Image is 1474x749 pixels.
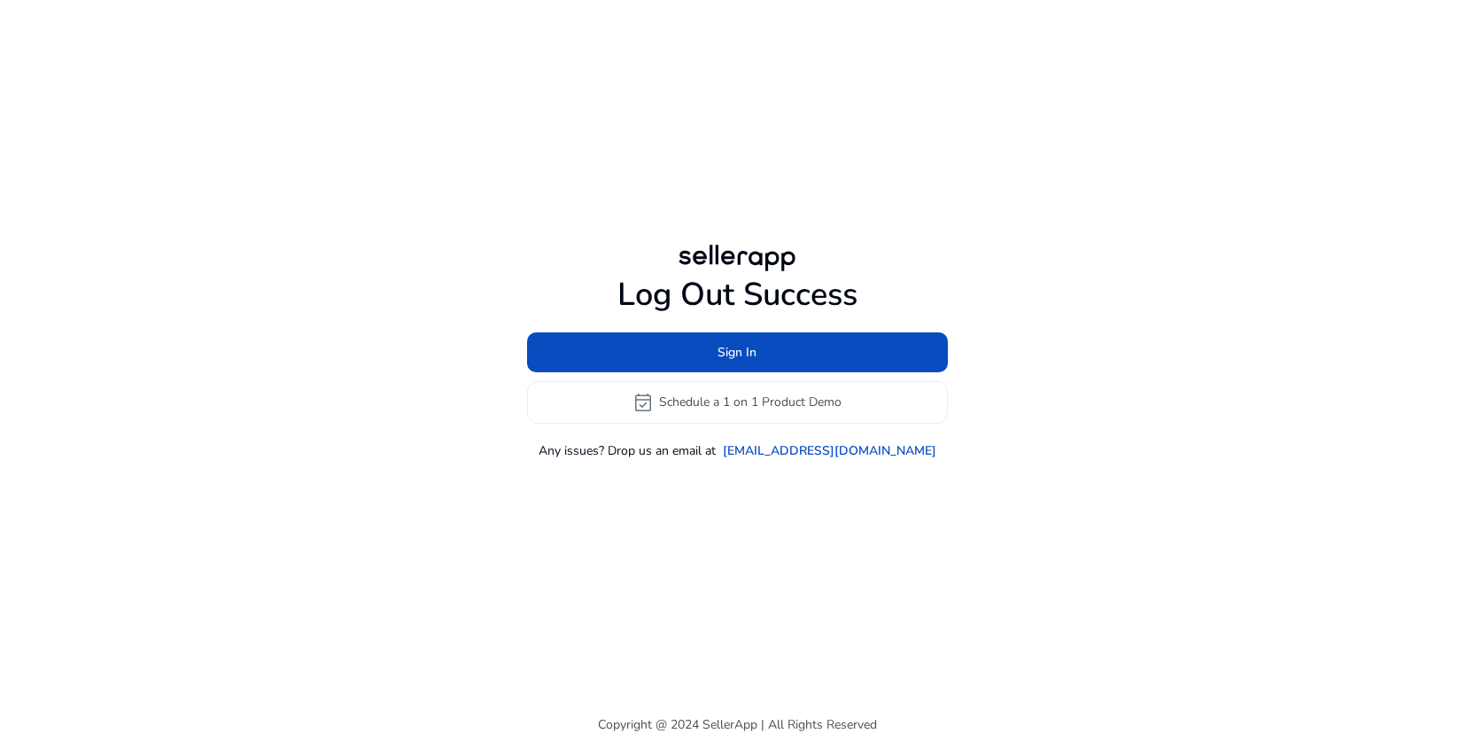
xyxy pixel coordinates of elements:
span: event_available [632,392,654,413]
span: Sign In [718,343,756,362]
p: Any issues? Drop us an email at [539,441,716,460]
button: Sign In [527,332,948,372]
a: [EMAIL_ADDRESS][DOMAIN_NAME] [723,441,936,460]
button: event_availableSchedule a 1 on 1 Product Demo [527,381,948,424]
h1: Log Out Success [527,276,948,314]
